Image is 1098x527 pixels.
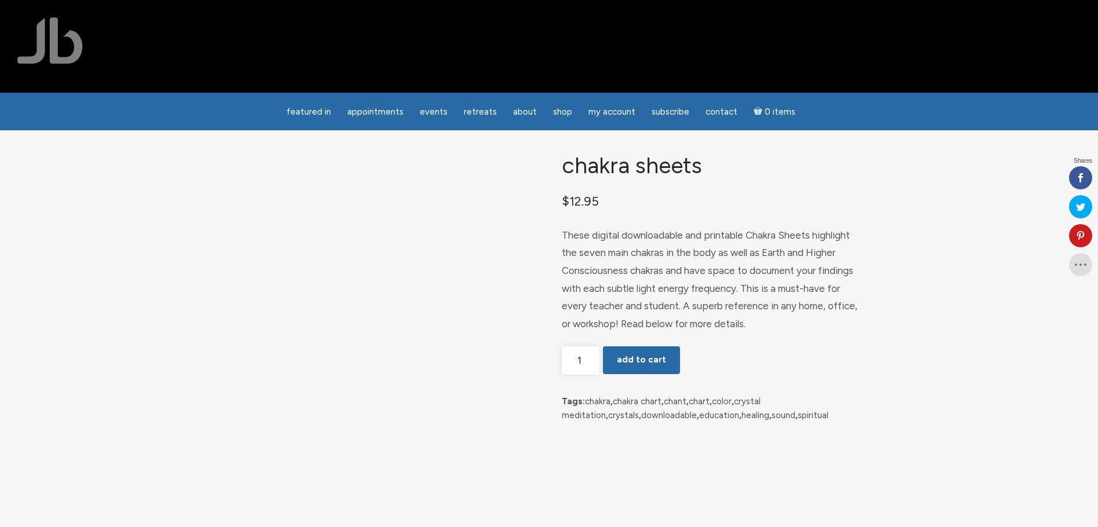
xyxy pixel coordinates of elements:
[747,100,802,123] a: Cart0 items
[464,107,497,117] span: Retreats
[17,17,83,64] img: Jamie Butler. The Everyday Medium
[1074,158,1092,164] span: Shares
[712,396,732,407] a: color
[562,193,569,208] span: $
[553,107,572,117] span: Shop
[457,101,504,123] a: Retreats
[699,410,739,420] a: education
[585,396,610,407] a: chakra
[641,410,697,420] a: downloadable
[340,101,410,123] a: Appointments
[699,101,744,123] a: Contact
[588,107,635,117] span: My Account
[603,346,680,374] button: Add to cart
[741,410,769,420] a: healing
[798,410,828,420] a: spiritual
[562,394,862,422] span: Tags: , , , , , , , , , , ,
[608,410,639,420] a: crystals
[279,101,338,123] a: featured in
[546,101,579,123] a: Shop
[506,101,544,123] a: About
[562,346,599,375] input: Product quantity
[772,410,795,420] a: sound
[347,107,403,117] span: Appointments
[581,101,642,123] a: My Account
[754,107,765,117] i: Cart
[513,107,537,117] span: About
[652,107,689,117] span: Subscribe
[689,396,710,407] a: chart
[413,101,455,123] a: Events
[286,107,331,117] span: featured in
[562,193,599,208] bdi: 12.95
[645,101,696,123] a: Subscribe
[706,107,737,117] span: Contact
[613,396,661,407] a: chakra chart
[562,226,862,333] p: These digital downloadable and printable Chakra Sheets highlight the seven main chakras in the bo...
[562,153,862,178] h1: Chakra Sheets
[420,107,448,117] span: Events
[765,108,795,116] span: 0 items
[664,396,686,407] a: chant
